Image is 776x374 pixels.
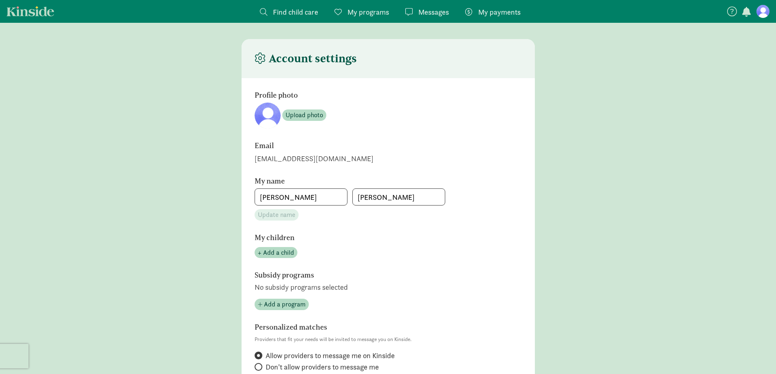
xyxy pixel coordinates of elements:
span: Find child care [273,7,318,17]
button: Update name [255,209,299,221]
span: Don't allow providers to message me [266,362,379,372]
span: + Add a child [258,248,294,258]
h6: Email [255,142,479,150]
a: Kinside [7,6,54,16]
input: Last name [353,189,445,205]
h6: My children [255,234,479,242]
span: Add a program [264,300,306,309]
p: No subsidy programs selected [255,282,522,292]
h6: My name [255,177,479,185]
span: Update name [258,210,295,220]
input: First name [255,189,347,205]
h6: Personalized matches [255,323,479,331]
h4: Account settings [255,52,357,65]
span: My payments [478,7,521,17]
button: + Add a child [255,247,297,258]
p: Providers that fit your needs will be invited to message you on Kinside. [255,335,522,344]
span: My programs [347,7,389,17]
button: Add a program [255,299,309,310]
button: Upload photo [282,109,326,121]
span: Allow providers to message me on Kinside [266,351,395,361]
h6: Profile photo [255,91,479,99]
span: Upload photo [286,110,323,120]
span: Messages [418,7,449,17]
div: [EMAIL_ADDRESS][DOMAIN_NAME] [255,153,522,164]
h6: Subsidy programs [255,271,479,279]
